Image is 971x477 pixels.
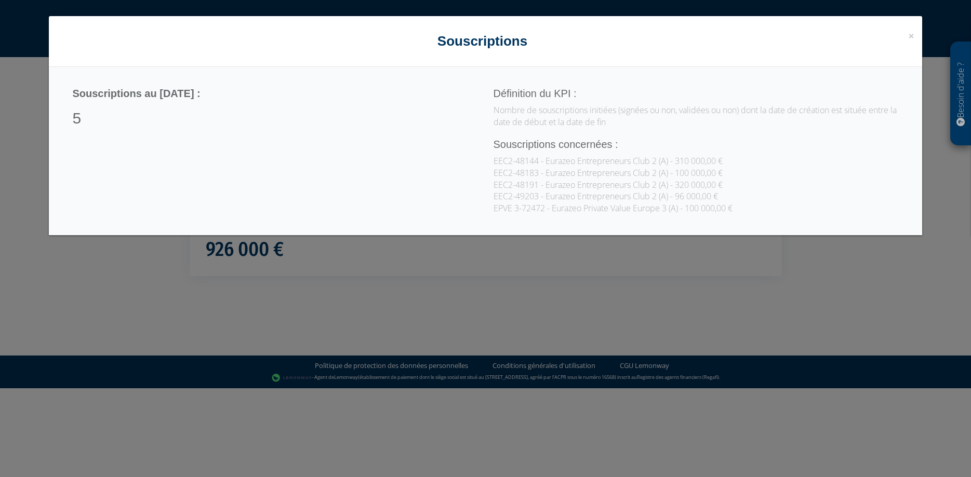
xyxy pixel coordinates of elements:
span: × [908,29,914,43]
h1: 5 [72,110,477,127]
h4: Souscriptions [57,32,914,51]
p: EEC2-48144 - Eurazeo Entrepreneurs Club 2 (A) - 310 000,00 € EEC2-48183 - Eurazeo Entrepreneurs C... [494,155,899,214]
h2: Souscriptions au [DATE] : [72,88,477,99]
h2: Souscriptions concernées : [494,139,899,150]
p: Nombre de souscriptions initiées (signées ou non, validées ou non) dont la date de création est s... [494,104,899,128]
h2: Définition du KPI : [494,88,899,99]
p: Besoin d'aide ? [955,47,967,141]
